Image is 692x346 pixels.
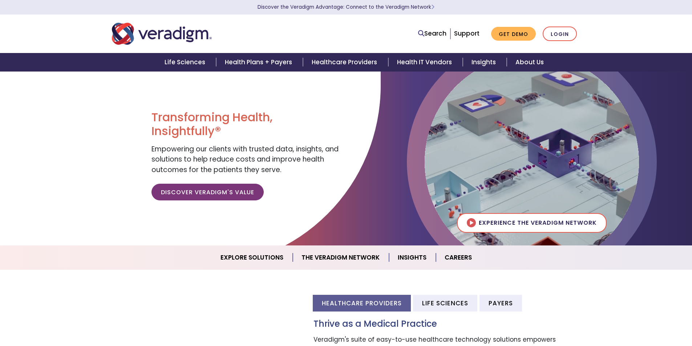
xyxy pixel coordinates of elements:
h1: Transforming Health, Insightfully® [151,110,340,138]
a: Support [454,29,479,38]
a: Login [543,27,577,41]
a: Insights [463,53,507,72]
span: Learn More [431,4,434,11]
a: Discover the Veradigm Advantage: Connect to the Veradigm NetworkLearn More [258,4,434,11]
span: Empowering our clients with trusted data, insights, and solutions to help reduce costs and improv... [151,144,339,175]
a: Get Demo [491,27,536,41]
a: About Us [507,53,553,72]
li: Payers [479,295,522,311]
a: The Veradigm Network [293,248,389,267]
h3: Thrive as a Medical Practice [313,319,580,329]
a: Life Sciences [156,53,216,72]
a: Insights [389,248,436,267]
a: Search [418,29,446,38]
img: Veradigm logo [112,22,212,46]
a: Careers [436,248,481,267]
li: Life Sciences [413,295,477,311]
a: Explore Solutions [212,248,293,267]
a: Healthcare Providers [303,53,388,72]
a: Health Plans + Payers [216,53,303,72]
a: Discover Veradigm's Value [151,184,264,200]
a: Health IT Vendors [388,53,463,72]
li: Healthcare Providers [313,295,411,311]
